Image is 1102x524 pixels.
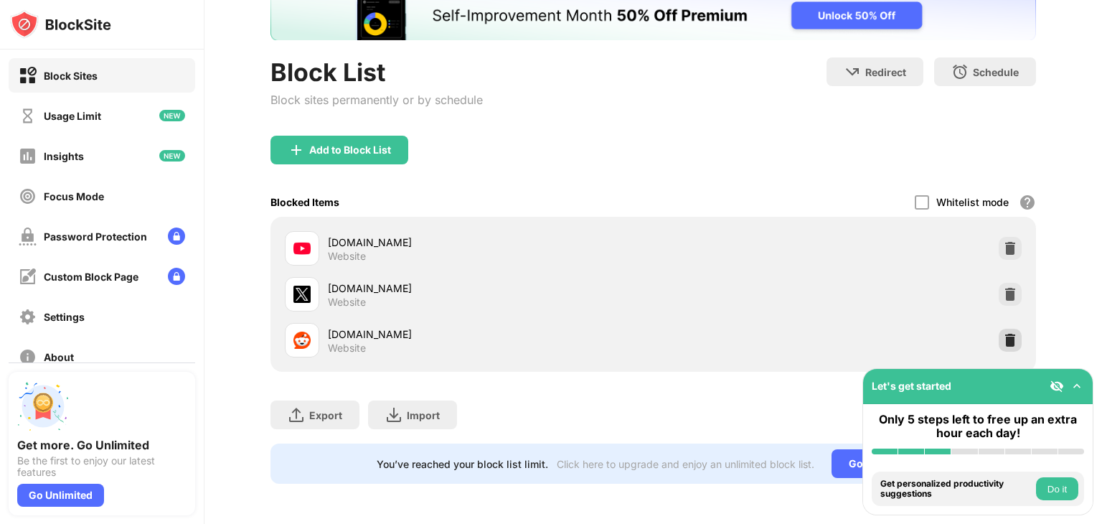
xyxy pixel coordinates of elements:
[872,413,1084,440] div: Only 5 steps left to free up an extra hour each day!
[1070,379,1084,393] img: omni-setup-toggle.svg
[19,348,37,366] img: about-off.svg
[936,196,1009,208] div: Whitelist mode
[19,268,37,286] img: customize-block-page-off.svg
[270,196,339,208] div: Blocked Items
[17,438,187,452] div: Get more. Go Unlimited
[328,250,366,263] div: Website
[407,409,440,421] div: Import
[44,70,98,82] div: Block Sites
[973,66,1019,78] div: Schedule
[1036,477,1078,500] button: Do it
[19,147,37,165] img: insights-off.svg
[19,228,37,245] img: password-protection-off.svg
[44,110,101,122] div: Usage Limit
[328,281,653,296] div: [DOMAIN_NAME]
[44,190,104,202] div: Focus Mode
[168,268,185,285] img: lock-menu.svg
[1050,379,1064,393] img: eye-not-visible.svg
[270,57,483,87] div: Block List
[270,93,483,107] div: Block sites permanently or by schedule
[328,235,653,250] div: [DOMAIN_NAME]
[168,228,185,245] img: lock-menu.svg
[19,308,37,326] img: settings-off.svg
[44,150,84,162] div: Insights
[159,150,185,162] img: new-icon.svg
[17,455,187,478] div: Be the first to enjoy our latest features
[17,380,69,432] img: push-unlimited.svg
[293,286,311,303] img: favicons
[377,458,548,470] div: You’ve reached your block list limit.
[328,327,653,342] div: [DOMAIN_NAME]
[865,66,906,78] div: Redirect
[832,449,930,478] div: Go Unlimited
[19,67,37,85] img: block-on.svg
[159,110,185,121] img: new-icon.svg
[293,240,311,257] img: favicons
[44,351,74,363] div: About
[44,271,138,283] div: Custom Block Page
[44,230,147,243] div: Password Protection
[328,296,366,309] div: Website
[328,342,366,355] div: Website
[17,484,104,507] div: Go Unlimited
[309,409,342,421] div: Export
[44,311,85,323] div: Settings
[880,479,1032,500] div: Get personalized productivity suggestions
[872,380,951,392] div: Let's get started
[10,10,111,39] img: logo-blocksite.svg
[557,458,814,470] div: Click here to upgrade and enjoy an unlimited block list.
[309,144,391,156] div: Add to Block List
[19,187,37,205] img: focus-off.svg
[19,107,37,125] img: time-usage-off.svg
[293,332,311,349] img: favicons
